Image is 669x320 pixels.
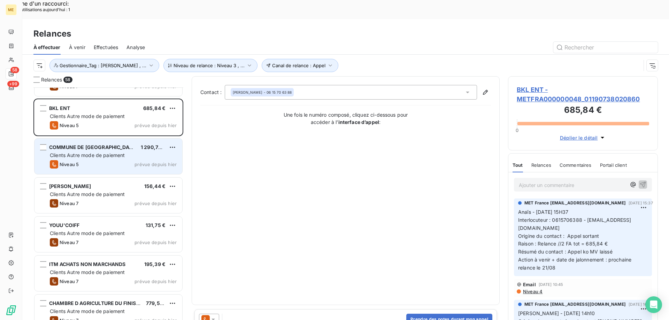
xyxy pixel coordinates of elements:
[518,249,613,255] span: Résumé du contact : Appel ko MV laissé
[49,300,149,306] span: CHAMBRE D AGRICULTURE DU FINISTERE
[338,119,379,125] strong: interface d’appel
[146,300,167,306] span: 779,57 €
[49,183,91,189] span: [PERSON_NAME]
[33,28,71,40] h3: Relances
[49,105,70,111] span: BKL ENT
[41,76,62,83] span: Relances
[60,279,78,284] span: Niveau 7
[163,59,257,72] button: Niveau de relance : Niveau 3 , ...
[558,134,608,142] button: Déplier le détail
[276,111,415,126] p: Une fois le numéro composé, cliquez ci-dessous pour accéder à l’ :
[518,257,633,271] span: Action à venir + date de jalonnement : prochaine relance le 21/08
[272,63,325,68] span: Canal de relance : Appel
[143,105,166,111] span: 685,84 €
[553,42,658,53] input: Rechercher
[134,162,177,167] span: prévue depuis hier
[94,44,118,51] span: Effectuées
[144,261,166,267] span: 195,39 €
[629,201,653,205] span: [DATE] 15:37
[600,162,627,168] span: Portail client
[517,104,649,118] h3: 685,84 €
[50,269,125,275] span: Clients Autre mode de paiement
[518,241,608,247] span: Raison : Relance //2 FA tot = 685,84 €
[126,44,145,51] span: Analyse
[200,89,225,96] label: Contact :
[518,233,599,239] span: Origine du contact : Appel sortant
[50,230,125,236] span: Clients Autre mode de paiement
[174,63,245,68] span: Niveau de relance : Niveau 3 , ...
[233,90,262,95] span: [PERSON_NAME]
[518,209,568,215] span: Anaïs - [DATE] 15H37
[645,296,662,313] div: Open Intercom Messenger
[50,113,125,119] span: Clients Autre mode de paiement
[523,282,536,287] span: Email
[539,282,563,287] span: [DATE] 10:45
[134,240,177,245] span: prévue depuis hier
[560,162,592,168] span: Commentaires
[49,144,137,150] span: COMMUNE DE [GEOGRAPHIC_DATA]
[134,201,177,206] span: prévue depuis hier
[10,67,19,73] span: 58
[146,222,166,228] span: 131,75 €
[560,134,598,141] span: Déplier le détail
[6,68,16,79] a: 58
[50,308,125,314] span: Clients Autre mode de paiement
[33,44,61,51] span: À effectuer
[518,217,631,231] span: Interlocuteur : 0615706388 - [EMAIL_ADDRESS][DOMAIN_NAME]
[60,162,79,167] span: Niveau 5
[517,85,649,104] span: BKL ENT - METFRA000000048_01190738020860
[531,162,551,168] span: Relances
[63,77,72,83] span: 58
[516,127,518,133] span: 0
[144,183,166,189] span: 156,44 €
[134,123,177,128] span: prévue depuis hier
[60,123,79,128] span: Niveau 5
[60,63,146,68] span: Gestionnaire_Tag : [PERSON_NAME] , ...
[6,82,16,93] a: +99
[513,162,523,168] span: Tout
[49,261,126,267] span: ITM ACHATS NON MARCHANDS
[141,144,166,150] span: 1 290,70 €
[49,59,159,72] button: Gestionnaire_Tag : [PERSON_NAME] , ...
[524,301,626,307] span: MET France [EMAIL_ADDRESS][DOMAIN_NAME]
[522,289,543,294] span: Niveau 4
[524,200,626,206] span: MET France [EMAIL_ADDRESS][DOMAIN_NAME]
[49,222,80,228] span: YOUU'COIFF
[60,201,78,206] span: Niveau 7
[7,81,19,87] span: +99
[6,305,17,316] img: Logo LeanPay
[262,59,338,72] button: Canal de relance : Appel
[60,240,78,245] span: Niveau 7
[233,90,292,95] div: - 06 15 70 63 88
[50,152,125,158] span: Clients Autre mode de paiement
[50,191,125,197] span: Clients Autre mode de paiement
[69,44,85,51] span: À venir
[518,310,595,316] span: [PERSON_NAME] - [DATE] 14h10
[629,302,653,306] span: [DATE] 10:45
[134,279,177,284] span: prévue depuis hier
